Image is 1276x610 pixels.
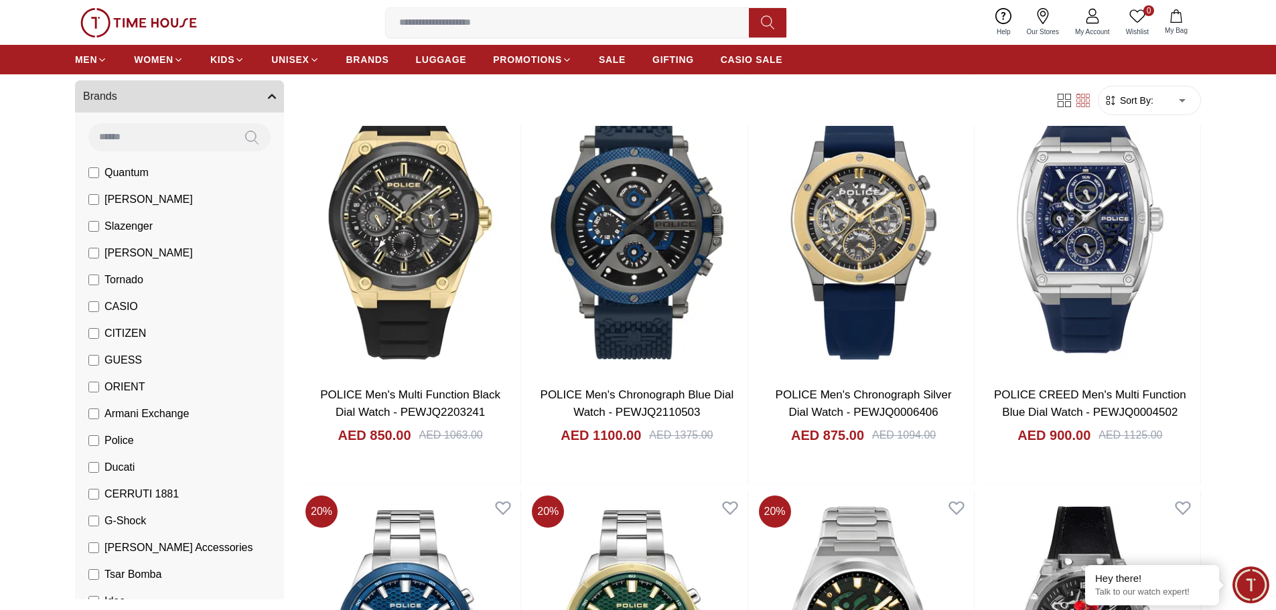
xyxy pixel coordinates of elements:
span: [PERSON_NAME] Accessories [104,540,253,556]
span: Police [104,433,134,449]
div: AED 1125.00 [1098,427,1162,443]
input: Slazenger [88,221,99,232]
input: [PERSON_NAME] Accessories [88,542,99,553]
a: PROMOTIONS [493,48,572,72]
input: [PERSON_NAME] [88,194,99,205]
span: Our Stores [1021,27,1064,37]
span: GIFTING [652,53,694,66]
div: Hey there! [1095,572,1209,585]
span: My Bag [1159,25,1193,35]
a: LUGGAGE [416,48,467,72]
span: CASIO [104,299,138,315]
input: Tsar Bomba [88,569,99,580]
span: Help [991,27,1016,37]
input: ORIENT [88,382,99,392]
div: AED 1094.00 [872,427,936,443]
span: MEN [75,53,97,66]
span: GUESS [104,352,142,368]
img: ... [80,8,197,37]
button: Brands [75,80,284,112]
h4: AED 900.00 [1017,426,1090,445]
a: GIFTING [652,48,694,72]
a: POLICE Men's Chronograph Silver Dial Watch - PEWJQ0006406 [776,388,952,418]
div: Chat Widget [1232,566,1269,603]
input: Ducati [88,462,99,473]
img: POLICE Men's Chronograph Silver Dial Watch - PEWJQ0006406 [754,88,974,376]
input: Idee [88,596,99,607]
span: My Account [1070,27,1115,37]
span: LUGGAGE [416,53,467,66]
span: Slazenger [104,218,153,234]
span: Brands [83,88,117,104]
span: Quantum [104,165,149,181]
input: CERRUTI 1881 [88,489,99,500]
span: Tsar Bomba [104,566,161,583]
span: 0 [1143,5,1154,16]
span: 20 % [305,495,338,528]
input: [PERSON_NAME] [88,248,99,258]
span: Sort By: [1117,94,1153,107]
a: KIDS [210,48,244,72]
img: POLICE CREED Men's Multi Function Blue Dial Watch - PEWJQ0004502 [980,88,1200,376]
a: 0Wishlist [1118,5,1157,40]
div: AED 1063.00 [419,427,483,443]
span: Ducati [104,459,135,475]
span: KIDS [210,53,234,66]
span: PROMOTIONS [493,53,562,66]
span: CITIZEN [104,325,146,341]
input: CITIZEN [88,328,99,339]
span: BRANDS [346,53,389,66]
a: MEN [75,48,107,72]
img: POLICE Men's Multi Function Black Dial Watch - PEWJQ2203241 [300,88,520,376]
span: UNISEX [271,53,309,66]
img: POLICE Men's Chronograph Blue Dial Watch - PEWJQ2110503 [526,88,747,376]
h4: AED 875.00 [791,426,864,445]
span: 20 % [759,495,791,528]
a: SALE [599,48,626,72]
a: POLICE Men's Multi Function Black Dial Watch - PEWJQ2203241 [320,388,500,418]
button: My Bag [1157,7,1196,38]
p: Talk to our watch expert! [1095,587,1209,598]
h4: AED 1100.00 [561,426,641,445]
input: Tornado [88,275,99,285]
input: GUESS [88,355,99,366]
input: Quantum [88,167,99,178]
input: Armani Exchange [88,408,99,419]
span: CASIO SALE [721,53,783,66]
button: Sort By: [1104,94,1153,107]
input: Police [88,435,99,446]
a: Help [989,5,1019,40]
input: CASIO [88,301,99,312]
span: [PERSON_NAME] [104,192,193,208]
a: POLICE CREED Men's Multi Function Blue Dial Watch - PEWJQ0004502 [994,388,1186,418]
a: Our Stores [1019,5,1067,40]
a: BRANDS [346,48,389,72]
span: CERRUTI 1881 [104,486,179,502]
h4: AED 850.00 [338,426,411,445]
span: Tornado [104,272,143,288]
input: G-Shock [88,516,99,526]
span: SALE [599,53,626,66]
span: Wishlist [1121,27,1154,37]
span: WOMEN [134,53,173,66]
span: G-Shock [104,513,146,529]
span: ORIENT [104,379,145,395]
a: WOMEN [134,48,184,72]
a: UNISEX [271,48,319,72]
span: [PERSON_NAME] [104,245,193,261]
span: Armani Exchange [104,406,189,422]
span: Idee [104,593,125,609]
span: 20 % [532,495,564,528]
a: POLICE Men's Chronograph Blue Dial Watch - PEWJQ2110503 [541,388,734,418]
a: CASIO SALE [721,48,783,72]
div: AED 1375.00 [649,427,713,443]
